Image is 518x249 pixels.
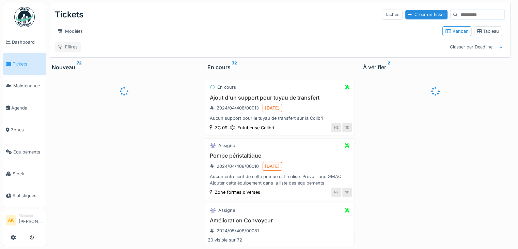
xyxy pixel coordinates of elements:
[12,39,43,45] span: Dashboard
[265,105,280,111] div: [DATE]
[232,63,237,71] sup: 72
[3,53,46,75] a: Tickets
[6,213,43,229] a: AK Manager[PERSON_NAME]
[19,213,43,218] div: Manager
[215,189,260,195] div: Zone formes diverses
[217,84,236,90] div: En cours
[13,83,43,89] span: Maintenance
[11,127,43,133] span: Zones
[208,94,352,101] h3: Ajout d'un support pour tuyau de transfert
[218,142,235,149] div: Assigné
[13,61,43,67] span: Tickets
[265,163,280,170] div: [DATE]
[208,217,352,224] h3: Amélioration Convoyeur
[388,63,390,71] sup: 2
[52,63,197,71] div: Nouveau
[19,213,43,228] li: [PERSON_NAME]
[331,188,341,197] div: NZ
[3,163,46,185] a: Stock
[55,6,83,24] div: Tickets
[207,63,352,71] div: En cours
[342,188,352,197] div: ND
[208,115,352,121] div: Aucun support pour le tuyau de transfert sur la Colibri
[6,215,16,225] li: AK
[237,124,274,131] div: Entubeuse Colibri
[3,75,46,97] a: Maintenance
[208,237,242,243] div: 20 visible sur 72
[382,10,403,19] div: Tâches
[208,173,352,186] div: Aucun entretient de cette pompe est réalisé. Prévoir une GMAO Ajouter cette équipement dans la li...
[477,28,499,34] div: Tableau
[215,124,227,131] div: ZC.09
[3,141,46,163] a: Équipements
[405,10,448,19] div: Créer un ticket
[13,192,43,199] span: Statistiques
[218,207,235,214] div: Assigné
[3,119,46,141] a: Zones
[77,63,82,71] sup: 72
[11,105,43,111] span: Agenda
[217,163,259,170] div: 2024/04/408/00010
[217,105,259,111] div: 2024/04/408/00013
[208,152,352,159] h3: Pompe péristaltique
[331,123,341,132] div: NZ
[55,42,81,52] div: Filtres
[342,123,352,132] div: ND
[3,31,46,53] a: Dashboard
[14,7,35,27] img: Badge_color-CXgf-gQk.svg
[13,171,43,177] span: Stock
[447,42,496,52] div: Classer par Deadline
[13,149,43,155] span: Équipements
[445,28,468,34] div: Kanban
[3,185,46,207] a: Statistiques
[363,63,508,71] div: À vérifier
[3,97,46,119] a: Agenda
[55,26,86,36] div: Modèles
[217,228,259,234] div: 2024/05/408/00081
